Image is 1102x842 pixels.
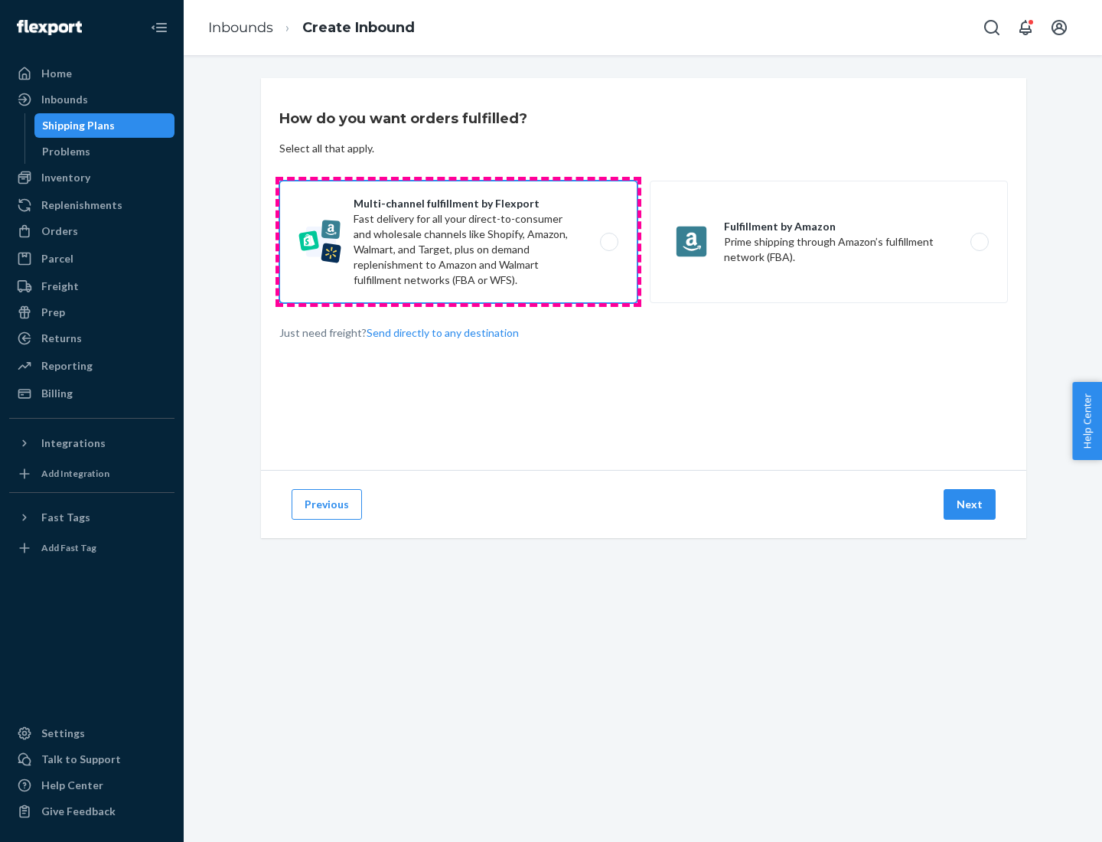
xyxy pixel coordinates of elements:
div: Home [41,66,72,81]
a: Billing [9,381,174,406]
div: Reporting [41,358,93,374]
div: Prep [41,305,65,320]
a: Create Inbound [302,19,415,36]
button: Open notifications [1010,12,1041,43]
div: Give Feedback [41,804,116,819]
div: Talk to Support [41,752,121,767]
div: Integrations [41,436,106,451]
a: Orders [9,219,174,243]
button: Open Search Box [976,12,1007,43]
div: Orders [41,224,78,239]
button: Help Center [1072,382,1102,460]
a: Returns [9,326,174,351]
div: Inventory [41,170,90,185]
div: Shipping Plans [42,118,115,133]
button: Fast Tags [9,505,174,530]
div: Parcel [41,251,73,266]
div: Billing [41,386,73,401]
ol: breadcrumbs [196,5,427,51]
a: Add Integration [9,462,174,486]
div: Inbounds [41,92,88,107]
a: Talk to Support [9,747,174,772]
button: Previous [292,489,362,520]
a: Problems [34,139,175,164]
div: Settings [41,726,85,741]
div: Help Center [41,778,103,793]
a: Settings [9,721,174,746]
div: Fast Tags [41,510,90,525]
a: Inventory [9,165,174,190]
div: Add Integration [41,467,109,480]
a: Help Center [9,773,174,798]
button: Integrations [9,431,174,455]
div: Returns [41,331,82,346]
a: Inbounds [9,87,174,112]
button: Next [944,489,996,520]
div: Select all that apply. [279,141,374,156]
a: Prep [9,300,174,325]
a: Parcel [9,246,174,271]
a: Reporting [9,354,174,378]
div: Add Fast Tag [41,541,96,554]
a: Add Fast Tag [9,536,174,560]
button: Close Navigation [144,12,174,43]
a: Freight [9,274,174,299]
img: Flexport logo [17,20,82,35]
p: Just need freight? [279,325,519,341]
button: Give Feedback [9,799,174,824]
a: Inbounds [208,19,273,36]
div: Freight [41,279,79,294]
a: Home [9,61,174,86]
button: Send directly to any destination [367,325,519,341]
button: Open account menu [1044,12,1074,43]
h3: How do you want orders fulfilled? [279,109,527,129]
a: Shipping Plans [34,113,175,138]
a: Replenishments [9,193,174,217]
div: Replenishments [41,197,122,213]
div: Problems [42,144,90,159]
